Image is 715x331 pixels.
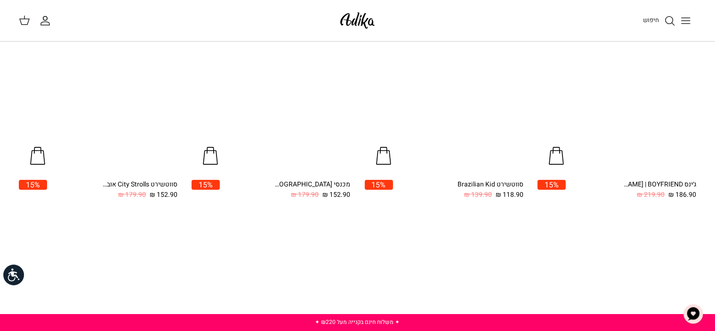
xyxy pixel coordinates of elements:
[365,180,393,190] span: 15%
[496,190,523,200] span: 118.90 ₪
[643,16,659,24] span: חיפוש
[637,190,665,200] span: 219.90 ₪
[19,180,47,190] span: 15%
[393,180,523,200] a: סווטשירט Brazilian Kid 118.90 ₪ 139.90 ₪
[448,180,523,190] div: סווטשירט Brazilian Kid
[192,180,220,190] span: 15%
[464,190,492,200] span: 139.90 ₪
[679,300,707,328] button: צ'אט
[365,180,393,200] a: 15%
[315,318,400,326] a: ✦ משלוח חינם בקנייה מעל ₪220 ✦
[621,180,696,190] div: ג׳ינס All Or Nothing [PERSON_NAME] | BOYFRIEND
[102,180,177,190] div: סווטשירט City Strolls אוברסייז
[675,10,696,31] button: Toggle menu
[643,15,675,26] a: חיפוש
[275,180,351,190] div: מכנסי [GEOGRAPHIC_DATA]
[118,190,146,200] span: 179.90 ₪
[19,180,47,200] a: 15%
[538,180,566,190] span: 15%
[192,180,220,200] a: 15%
[566,180,696,200] a: ג׳ינס All Or Nothing [PERSON_NAME] | BOYFRIEND 186.90 ₪ 219.90 ₪
[337,9,378,32] img: Adika IL
[40,15,55,26] a: החשבון שלי
[538,180,566,200] a: 15%
[220,180,350,200] a: מכנסי [GEOGRAPHIC_DATA] 152.90 ₪ 179.90 ₪
[668,190,696,200] span: 186.90 ₪
[291,190,319,200] span: 179.90 ₪
[150,190,177,200] span: 152.90 ₪
[47,180,177,200] a: סווטשירט City Strolls אוברסייז 152.90 ₪ 179.90 ₪
[323,190,351,200] span: 152.90 ₪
